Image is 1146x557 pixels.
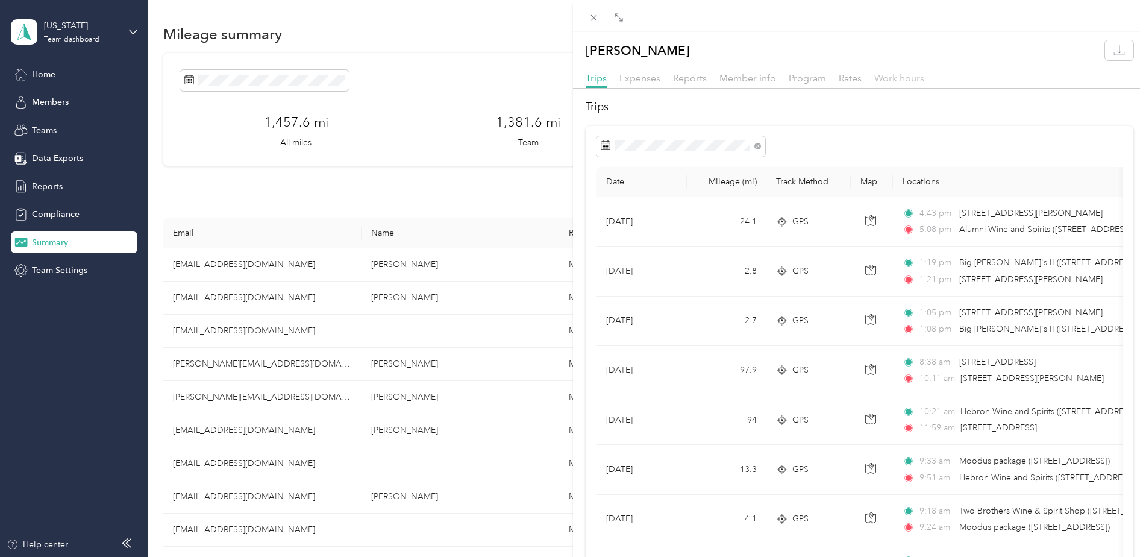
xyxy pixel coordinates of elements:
[673,72,707,84] span: Reports
[596,297,687,346] td: [DATE]
[687,247,766,296] td: 2.8
[919,521,954,534] span: 9:24 am
[596,197,687,247] td: [DATE]
[596,495,687,544] td: [DATE]
[619,72,660,84] span: Expenses
[586,99,1133,115] h2: Trips
[919,455,954,468] span: 9:33 am
[919,356,954,369] span: 8:38 am
[959,357,1036,367] span: [STREET_ADDRESS]
[960,423,1037,433] span: [STREET_ADDRESS]
[919,323,954,336] span: 1:08 pm
[719,72,776,84] span: Member info
[919,405,955,418] span: 10:21 am
[959,456,1110,466] span: Moodus package ([STREET_ADDRESS])
[960,406,1138,417] span: Hebron Wine and Spirits ([STREET_ADDRESS])
[792,512,809,526] span: GPS
[586,40,690,60] p: [PERSON_NAME]
[959,208,1103,218] span: [STREET_ADDRESS][PERSON_NAME]
[959,257,1138,268] span: Big [PERSON_NAME]'s II ([STREET_ADDRESS])
[959,473,1137,483] span: Hebron Wine and Spirits ([STREET_ADDRESS])
[919,306,954,319] span: 1:05 pm
[919,421,955,435] span: 11:59 am
[919,372,955,385] span: 10:11 am
[687,167,766,197] th: Mileage (mi)
[959,324,1138,334] span: Big [PERSON_NAME]'s II ([STREET_ADDRESS])
[687,197,766,247] td: 24.1
[959,522,1110,532] span: Moodus package ([STREET_ADDRESS])
[596,346,687,395] td: [DATE]
[586,72,607,84] span: Trips
[851,167,893,197] th: Map
[687,297,766,346] td: 2.7
[959,274,1103,285] span: [STREET_ADDRESS][PERSON_NAME]
[792,463,809,476] span: GPS
[959,307,1103,318] span: [STREET_ADDRESS][PERSON_NAME]
[596,167,687,197] th: Date
[792,265,809,278] span: GPS
[789,72,826,84] span: Program
[792,314,809,327] span: GPS
[596,445,687,494] td: [DATE]
[792,363,809,377] span: GPS
[839,72,862,84] span: Rates
[687,395,766,445] td: 94
[874,72,924,84] span: Work hours
[792,215,809,228] span: GPS
[919,256,954,269] span: 1:19 pm
[687,445,766,494] td: 13.3
[960,373,1104,383] span: [STREET_ADDRESS][PERSON_NAME]
[919,223,954,236] span: 5:08 pm
[596,247,687,296] td: [DATE]
[959,224,1134,234] span: Alumni Wine and Spirits ([STREET_ADDRESS])
[919,505,954,518] span: 9:18 am
[919,207,954,220] span: 4:43 pm
[687,495,766,544] td: 4.1
[1079,489,1146,557] iframe: Everlance-gr Chat Button Frame
[792,414,809,427] span: GPS
[766,167,851,197] th: Track Method
[596,395,687,445] td: [DATE]
[919,471,954,485] span: 9:51 am
[919,273,954,286] span: 1:21 pm
[687,346,766,395] td: 97.9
